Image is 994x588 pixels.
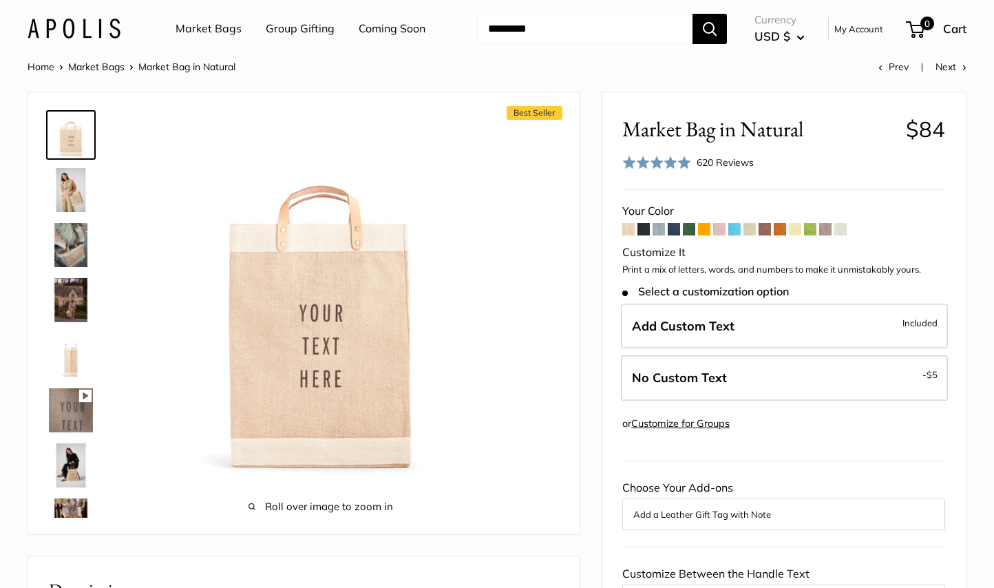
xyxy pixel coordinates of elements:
img: Market Bag in Natural [138,113,503,478]
img: Market Bag in Natural [49,278,93,322]
a: Coming Soon [359,19,425,39]
label: Add Custom Text [621,304,948,349]
label: Leave Blank [621,355,948,401]
a: Market Bags [176,19,242,39]
span: Select a customization option [622,285,788,298]
img: Market Bag in Natural [49,113,93,157]
a: Next [935,61,966,73]
img: Apolis [28,19,120,39]
span: No Custom Text [632,370,727,386]
span: Roll over image to zoom in [138,497,503,516]
a: Market Bag in Natural [46,275,96,325]
a: Market Bag in Natural [46,496,96,545]
span: Market Bag in Natural [138,61,235,73]
a: 0 Cart [907,18,966,40]
a: My Account [834,21,883,37]
div: Choose Your Add-ons [622,478,945,530]
span: 620 Reviews [697,156,754,169]
a: Market Bags [68,61,125,73]
div: Your Color [622,201,945,222]
img: Market Bag in Natural [49,168,93,212]
button: Search [692,14,727,44]
nav: Breadcrumb [28,58,235,76]
img: Market Bag in Natural [49,388,93,432]
span: $5 [927,369,938,380]
span: Currency [754,10,805,30]
span: Included [902,315,938,331]
div: Customize It [622,242,945,263]
a: Market Bag in Natural [46,110,96,160]
span: Best Seller [507,106,562,120]
span: - [922,366,938,383]
a: Market Bag in Natural [46,165,96,215]
a: Customize for Groups [631,417,730,430]
a: Market Bag in Natural [46,386,96,435]
a: Market Bag in Natural [46,220,96,270]
a: description_13" wide, 18" high, 8" deep; handles: 3.5" [46,330,96,380]
img: Market Bag in Natural [49,223,93,267]
span: 0 [920,17,934,30]
span: Market Bag in Natural [622,116,895,142]
p: Print a mix of letters, words, and numbers to make it unmistakably yours. [622,263,945,277]
input: Search... [477,14,692,44]
span: Cart [943,21,966,36]
span: Add Custom Text [632,318,734,334]
span: $84 [906,116,945,143]
img: description_13" wide, 18" high, 8" deep; handles: 3.5" [49,333,93,377]
a: Prev [878,61,909,73]
img: Market Bag in Natural [49,498,93,543]
div: or [622,414,730,433]
button: USD $ [754,25,805,48]
a: Market Bag in Natural [46,441,96,490]
span: USD $ [754,29,790,43]
button: Add a Leather Gift Tag with Note [633,506,934,523]
a: Group Gifting [266,19,335,39]
img: Market Bag in Natural [49,443,93,487]
a: Home [28,61,54,73]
